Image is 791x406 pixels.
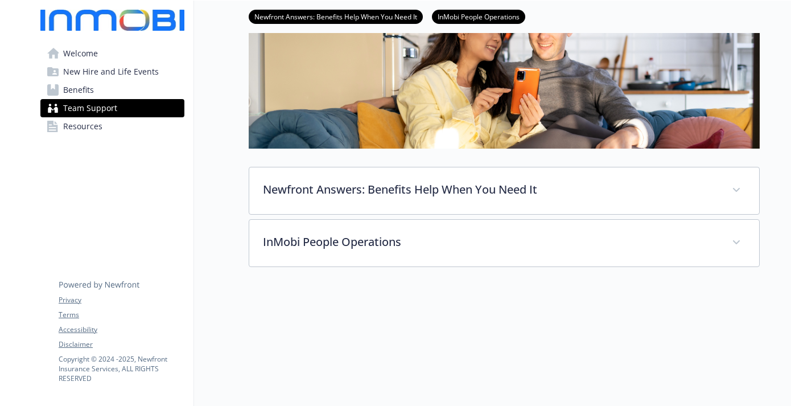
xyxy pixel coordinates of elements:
div: Newfront Answers: Benefits Help When You Need It [249,167,759,214]
a: Team Support [40,99,184,117]
span: Benefits [63,81,94,99]
p: Newfront Answers: Benefits Help When You Need It [263,181,718,198]
a: New Hire and Life Events [40,63,184,81]
a: Benefits [40,81,184,99]
a: Disclaimer [59,339,184,350]
a: Terms [59,310,184,320]
div: InMobi People Operations [249,220,759,266]
span: Resources [63,117,102,136]
p: InMobi People Operations [263,233,718,251]
span: New Hire and Life Events [63,63,159,81]
span: Team Support [63,99,117,117]
a: Accessibility [59,325,184,335]
a: Newfront Answers: Benefits Help When You Need It [249,11,423,22]
span: Welcome [63,44,98,63]
a: Privacy [59,295,184,305]
a: Resources [40,117,184,136]
p: Copyright © 2024 - 2025 , Newfront Insurance Services, ALL RIGHTS RESERVED [59,354,184,383]
a: Welcome [40,44,184,63]
a: InMobi People Operations [432,11,525,22]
